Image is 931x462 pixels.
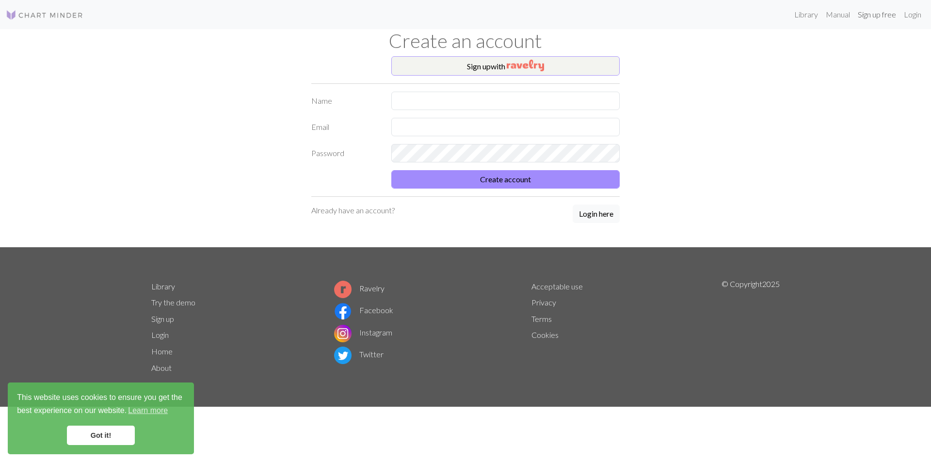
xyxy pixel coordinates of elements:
a: Twitter [334,350,384,359]
label: Password [305,144,385,162]
a: Privacy [531,298,556,307]
div: cookieconsent [8,382,194,454]
a: dismiss cookie message [67,426,135,445]
p: © Copyright 2025 [722,278,780,376]
a: Home [151,347,173,356]
a: Sign up free [854,5,900,24]
img: Instagram logo [334,325,352,342]
img: Twitter logo [334,347,352,364]
h1: Create an account [145,29,786,52]
a: Ravelry [334,284,385,293]
img: Facebook logo [334,303,352,320]
a: Cookies [531,330,559,339]
a: Library [151,282,175,291]
button: Create account [391,170,620,189]
a: Terms [531,314,552,323]
a: About [151,363,172,372]
a: Login [151,330,169,339]
a: learn more about cookies [127,403,169,418]
a: Login here [573,205,620,224]
a: Library [790,5,822,24]
button: Sign upwith [391,56,620,76]
button: Login here [573,205,620,223]
a: Login [900,5,925,24]
span: This website uses cookies to ensure you get the best experience on our website. [17,392,185,418]
img: Ravelry logo [334,281,352,298]
a: Sign up [151,314,174,323]
a: Manual [822,5,854,24]
label: Name [305,92,385,110]
a: Try the demo [151,298,195,307]
img: Logo [6,9,83,21]
a: Facebook [334,305,393,315]
a: Instagram [334,328,392,337]
label: Email [305,118,385,136]
p: Already have an account? [311,205,395,216]
img: Ravelry [507,60,544,71]
a: Acceptable use [531,282,583,291]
